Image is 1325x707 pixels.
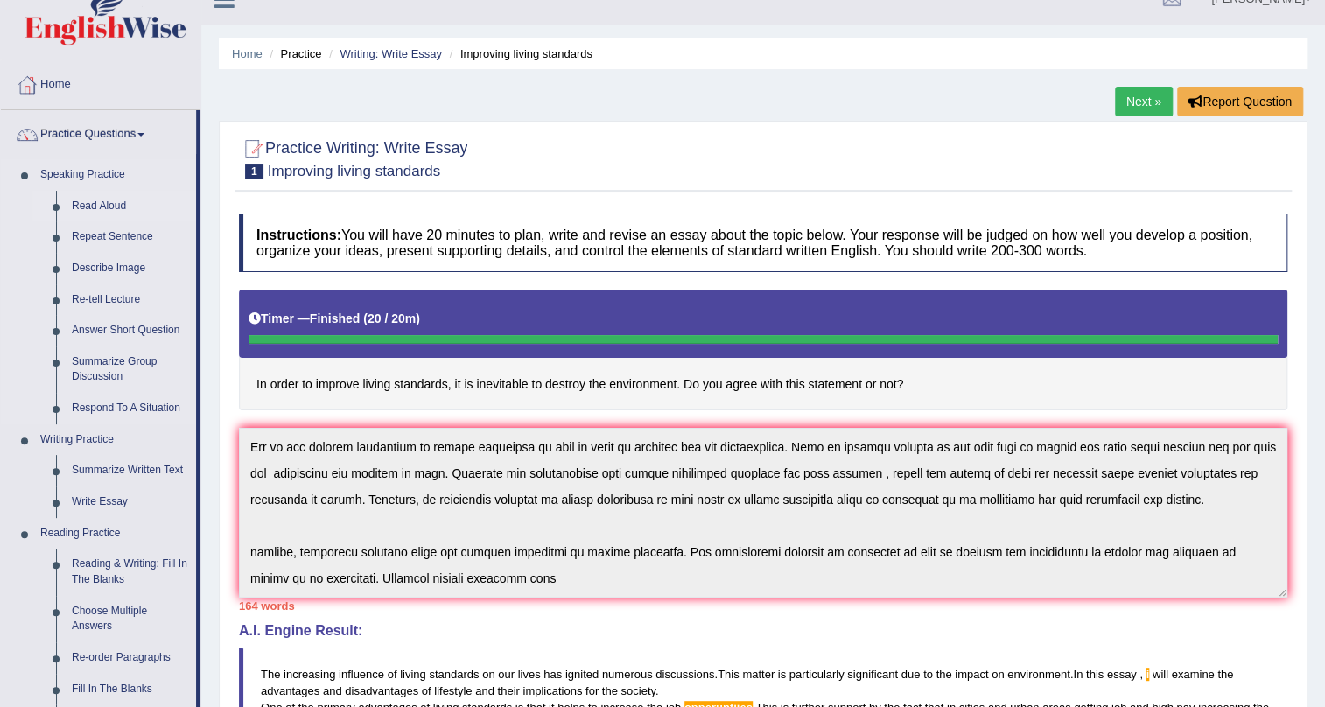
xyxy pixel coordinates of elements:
span: discussions [655,668,714,681]
span: In [1073,668,1083,681]
span: numerous [602,668,653,681]
div: 164 words [239,598,1287,614]
li: Practice [265,45,321,62]
span: due [901,668,921,681]
a: Answer Short Question [64,315,196,346]
span: significant [847,668,898,681]
span: society [620,684,655,697]
span: Put a space after the comma, but not before the comma. (did you mean: ,) [1137,668,1140,681]
a: Choose Multiple Answers [64,596,196,642]
span: environment [1007,668,1070,681]
a: Fill In The Blanks [64,674,196,705]
span: the [602,684,618,697]
span: influence [339,668,384,681]
span: disadvantages [345,684,418,697]
span: and [323,684,342,697]
b: 20 / 20m [368,311,416,325]
span: has [543,668,562,681]
span: particularly [789,668,845,681]
span: implications [522,684,582,697]
h2: Practice Writing: Write Essay [239,136,467,179]
a: Reading & Writing: Fill In The Blanks [64,549,196,595]
a: Describe Image [64,253,196,284]
span: lifestyle [434,684,472,697]
a: Re-order Paragraphs [64,642,196,674]
span: their [497,684,519,697]
a: Home [232,47,263,60]
span: to [923,668,933,681]
span: This [718,668,740,681]
span: is [778,668,786,681]
a: Home [1,60,200,104]
a: Summarize Group Discussion [64,346,196,393]
b: Finished [310,311,361,325]
span: essay [1107,668,1137,681]
span: advantages [261,684,319,697]
span: standards [429,668,479,681]
b: ( [363,311,368,325]
h5: Timer — [249,312,420,325]
li: Improving living standards [445,45,592,62]
a: Reading Practice [32,518,196,549]
span: of [388,668,397,681]
span: of [422,684,431,697]
span: examine [1171,668,1214,681]
a: Next » [1115,87,1173,116]
span: will [1153,668,1168,681]
a: Write Essay [64,486,196,518]
b: Instructions: [256,227,341,242]
span: increasing [284,668,335,681]
a: Respond To A Situation [64,393,196,424]
a: Practice Questions [1,110,196,154]
h4: A.I. Engine Result: [239,623,1287,639]
a: Speaking Practice [32,159,196,191]
a: Summarize Written Text [64,455,196,486]
span: living [400,668,426,681]
span: this [1086,668,1104,681]
span: The personal pronoun “I” should be uppercase. (did you mean: I) [1146,668,1149,681]
span: lives [518,668,541,681]
span: and [475,684,494,697]
span: matter [742,668,775,681]
button: Report Question [1177,87,1303,116]
a: Writing Practice [32,424,196,456]
span: 1 [245,164,263,179]
a: Writing: Write Essay [340,47,442,60]
span: the [936,668,951,681]
span: on [482,668,494,681]
span: Put a space after the comma, but not before the comma. (did you mean: ,) [1139,668,1143,681]
span: the [1217,668,1233,681]
span: ignited [565,668,599,681]
h4: You will have 20 minutes to plan, write and revise an essay about the topic below. Your response ... [239,213,1287,272]
b: ) [416,311,420,325]
small: Improving living standards [268,163,440,179]
span: for [585,684,599,697]
span: our [498,668,515,681]
span: impact [955,668,988,681]
a: Repeat Sentence [64,221,196,253]
a: Read Aloud [64,191,196,222]
span: The [261,668,280,681]
span: Possible typo: you repeated a whitespace (did you mean: ) [1004,668,1007,681]
span: on [992,668,1004,681]
a: Re-tell Lecture [64,284,196,316]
